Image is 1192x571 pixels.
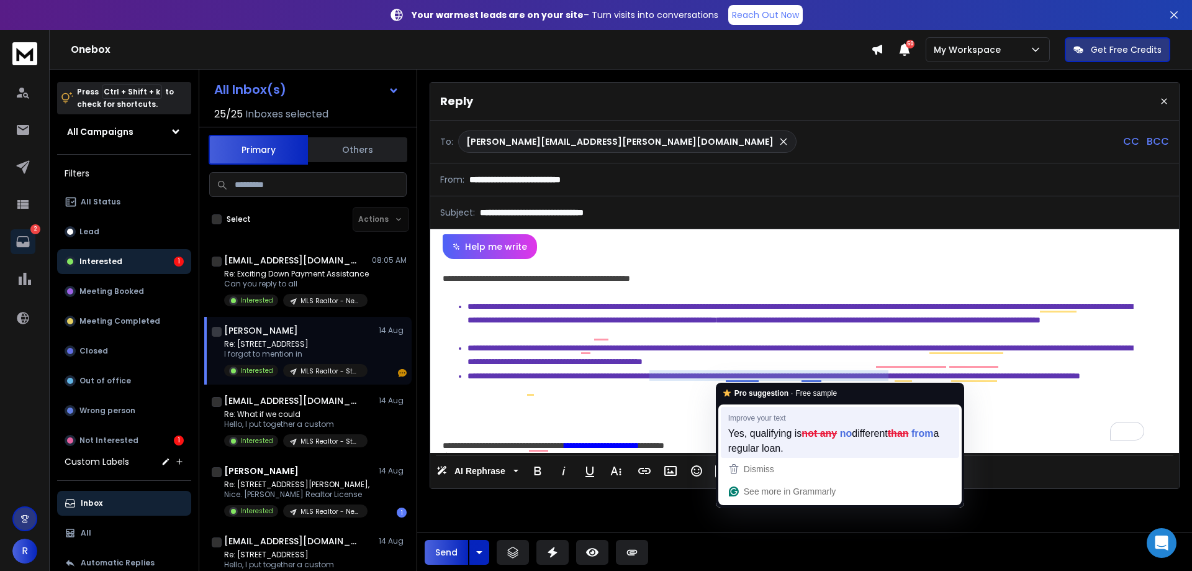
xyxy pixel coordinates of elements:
[224,465,299,477] h1: [PERSON_NAME]
[224,535,361,547] h1: [EMAIL_ADDRESS][DOMAIN_NAME]
[440,206,475,219] p: Subject:
[30,224,40,234] p: 2
[79,227,99,237] p: Lead
[732,9,799,21] p: Reach Out Now
[379,466,407,476] p: 14 Aug
[224,269,369,279] p: Re: Exciting Down Payment Assistance
[12,539,37,564] button: R
[57,309,191,334] button: Meeting Completed
[906,40,914,48] span: 50
[79,286,144,296] p: Meeting Booked
[240,296,273,305] p: Interested
[79,376,131,386] p: Out of office
[934,43,1006,56] p: My Workspace
[430,259,1179,453] div: To enrich screen reader interactions, please activate Accessibility in Grammarly extension settings
[224,339,368,349] p: Re: [STREET_ADDRESS]
[526,459,549,483] button: Bold (Ctrl+B)
[57,521,191,546] button: All
[81,498,102,508] p: Inbox
[440,135,453,148] p: To:
[57,398,191,423] button: Wrong person
[224,550,368,560] p: Re: [STREET_ADDRESS]
[440,93,473,110] p: Reply
[57,279,191,304] button: Meeting Booked
[552,459,576,483] button: Italic (Ctrl+I)
[578,459,602,483] button: Underline (Ctrl+U)
[300,367,360,376] p: MLS Realtor - Stale Listing
[57,190,191,214] button: All Status
[57,491,191,516] button: Inbox
[1123,134,1139,149] p: CC
[57,165,191,182] h3: Filters
[214,107,243,122] span: 25 / 25
[245,107,328,122] h3: Inboxes selected
[174,257,184,267] div: 1
[102,85,162,99] span: Ctrl + Shift + k
[308,136,407,163] button: Others
[224,324,298,337] h1: [PERSON_NAME]
[1091,43,1162,56] p: Get Free Credits
[214,83,286,96] h1: All Inbox(s)
[67,126,133,138] h1: All Campaigns
[379,396,407,406] p: 14 Aug
[57,368,191,393] button: Out of office
[440,173,464,186] p: From:
[224,560,368,570] p: Hello, I put together a custom
[466,135,774,148] p: [PERSON_NAME][EMAIL_ADDRESS][PERSON_NAME][DOMAIN_NAME]
[443,234,537,259] button: Help me write
[224,349,368,359] p: I forgot to mention in
[204,77,409,102] button: All Inbox(s)
[227,214,251,224] label: Select
[685,459,708,483] button: Emoticons
[57,428,191,453] button: Not Interested1
[425,540,468,565] button: Send
[57,119,191,144] button: All Campaigns
[412,9,584,21] strong: Your warmest leads are on your site
[604,459,628,483] button: More Text
[11,229,35,254] a: 2
[224,490,369,500] p: Nice. [PERSON_NAME] Realtor License
[65,455,129,468] h3: Custom Labels
[81,528,91,538] p: All
[372,255,407,265] p: 08:05 AM
[240,366,273,375] p: Interested
[77,86,174,111] p: Press to check for shortcuts.
[397,508,407,518] div: 1
[659,459,682,483] button: Insert Image (Ctrl+P)
[379,326,407,336] p: 14 Aug
[224,480,369,490] p: Re: [STREET_ADDRESS][PERSON_NAME],
[452,466,508,477] span: AI Rephrase
[81,558,155,568] p: Automatic Replies
[300,507,360,516] p: MLS Realtor - New Listing
[57,219,191,244] button: Lead
[71,42,871,57] h1: Onebox
[633,459,656,483] button: Insert Link (Ctrl+K)
[711,459,734,483] button: Signature
[224,395,361,407] h1: [EMAIL_ADDRESS][DOMAIN_NAME]
[79,436,138,445] p: Not Interested
[79,406,135,416] p: Wrong person
[412,9,718,21] p: – Turn visits into conversations
[434,459,521,483] button: AI Rephrase
[174,436,184,445] div: 1
[379,536,407,546] p: 14 Aug
[240,436,273,445] p: Interested
[1147,134,1169,149] p: BCC
[12,42,37,65] img: logo
[57,339,191,363] button: Closed
[728,5,803,25] a: Reach Out Now
[1065,37,1170,62] button: Get Free Credits
[209,135,308,165] button: Primary
[1147,528,1176,558] div: Open Intercom Messenger
[81,197,120,207] p: All Status
[240,506,273,516] p: Interested
[57,249,191,274] button: Interested1
[79,257,122,267] p: Interested
[300,296,360,306] p: MLS Realtor - New Listing
[224,419,368,429] p: Hello, I put together a custom
[224,409,368,419] p: Re: What if we could
[79,316,160,326] p: Meeting Completed
[224,254,361,267] h1: [EMAIL_ADDRESS][DOMAIN_NAME] +1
